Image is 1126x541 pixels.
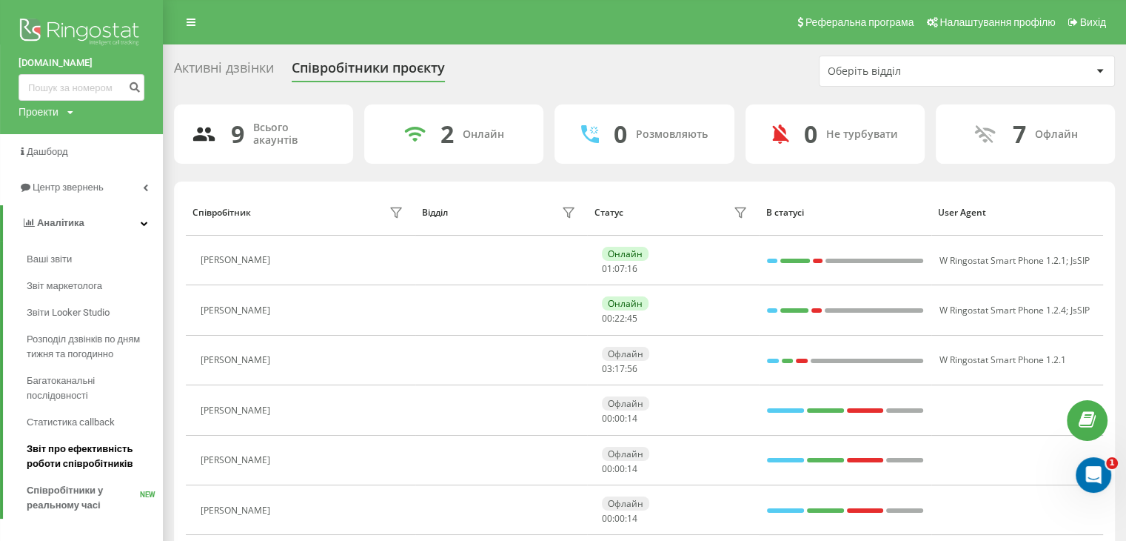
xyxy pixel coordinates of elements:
[174,60,274,83] div: Активні дзвінки
[627,362,637,375] span: 56
[1106,457,1118,469] span: 1
[1076,457,1111,493] iframe: Intercom live chat
[19,15,144,52] img: Ringostat logo
[27,273,163,299] a: Звіт маркетолога
[201,355,274,365] div: [PERSON_NAME]
[1070,304,1090,316] span: JsSIP
[627,312,637,325] span: 45
[602,412,612,425] span: 00
[602,296,649,311] div: Онлайн
[602,262,612,275] span: 01
[826,128,898,141] div: Не турбувати
[627,512,637,525] span: 14
[614,512,625,525] span: 00
[602,312,612,325] span: 00
[804,120,817,148] div: 0
[27,436,163,477] a: Звіт про ефективність роботи співробітників
[614,262,625,275] span: 07
[27,326,163,368] a: Розподіл дзвінків по дням тижня та погодинно
[37,217,84,228] span: Аналiтика
[602,264,637,274] div: : :
[27,368,163,409] a: Багатоканальні послідовності
[614,412,625,425] span: 00
[938,208,1096,218] div: User Agent
[27,305,110,320] span: Звіти Looker Studio
[627,462,637,475] span: 14
[27,299,163,326] a: Звіти Looker Studio
[939,16,1055,28] span: Налаштування профілю
[614,462,625,475] span: 00
[33,182,104,193] span: Центр звернень
[440,120,454,148] div: 2
[292,60,445,83] div: Співробітники проєкту
[27,477,163,519] a: Співробітники у реальному часіNEW
[1080,16,1106,28] span: Вихід
[27,374,155,403] span: Багатоканальні послідовності
[602,396,649,411] div: Офлайн
[602,512,612,525] span: 00
[27,409,163,436] a: Статистика callback
[1012,120,1025,148] div: 7
[1034,128,1077,141] div: Офлайн
[602,313,637,324] div: : :
[805,16,914,28] span: Реферальна програма
[602,447,649,461] div: Офлайн
[253,122,335,147] div: Всього акаунтів
[231,120,244,148] div: 9
[939,254,1066,267] span: W Ringostat Smart Phone 1.2.1
[602,464,637,474] div: : :
[627,412,637,425] span: 14
[27,483,140,513] span: Співробітники у реальному часі
[19,74,144,101] input: Пошук за номером
[27,442,155,471] span: Звіт про ефективність роботи співробітників
[602,362,612,375] span: 03
[27,279,102,293] span: Звіт маркетолога
[422,208,448,218] div: Відділ
[939,304,1066,316] span: W Ringostat Smart Phone 1.2.4
[602,414,637,424] div: : :
[3,205,163,241] a: Аналiтика
[27,415,115,430] span: Статистика callback
[636,128,708,141] div: Розмовляють
[201,505,274,516] div: [PERSON_NAME]
[939,354,1066,366] span: W Ringostat Smart Phone 1.2.1
[602,514,637,524] div: : :
[602,462,612,475] span: 00
[614,120,627,148] div: 0
[27,246,163,273] a: Ваші звіти
[19,104,58,119] div: Проекти
[27,146,68,157] span: Дашборд
[602,347,649,361] div: Офлайн
[602,364,637,374] div: : :
[828,65,1005,78] div: Оберіть відділ
[201,405,274,416] div: [PERSON_NAME]
[627,262,637,275] span: 16
[602,247,649,261] div: Онлайн
[192,208,251,218] div: Співробітник
[1070,254,1090,267] span: JsSIP
[201,305,274,316] div: [PERSON_NAME]
[201,455,274,465] div: [PERSON_NAME]
[27,252,72,267] span: Ваші звіти
[201,255,274,265] div: [PERSON_NAME]
[463,128,504,141] div: Онлайн
[614,362,625,375] span: 17
[19,56,144,70] a: [DOMAIN_NAME]
[594,208,623,218] div: Статус
[27,332,155,362] span: Розподіл дзвінків по дням тижня та погодинно
[602,497,649,511] div: Офлайн
[614,312,625,325] span: 22
[766,208,924,218] div: В статусі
